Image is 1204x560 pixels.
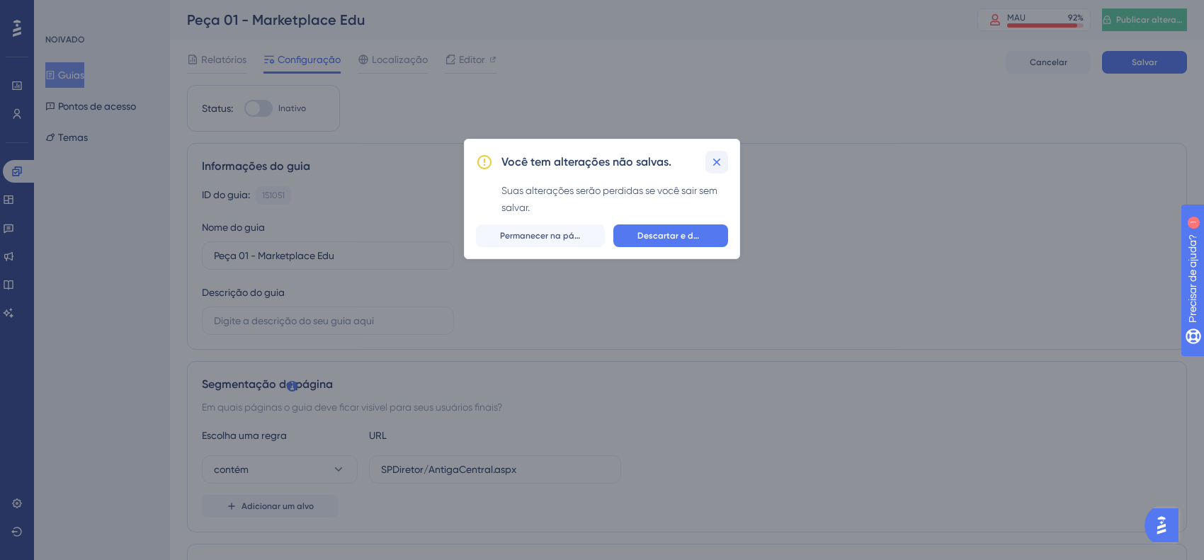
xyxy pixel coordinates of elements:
iframe: Iniciador do Assistente de IA do UserGuiding [1145,504,1187,547]
font: 1 [132,8,136,16]
font: Descartar e deixar [637,231,713,241]
font: Você tem alterações não salvas. [501,155,671,168]
font: Precisar de ajuda? [33,6,122,17]
font: Permanecer na página [500,231,593,241]
font: Suas alterações serão perdidas se você sair sem salvar. [501,185,717,213]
